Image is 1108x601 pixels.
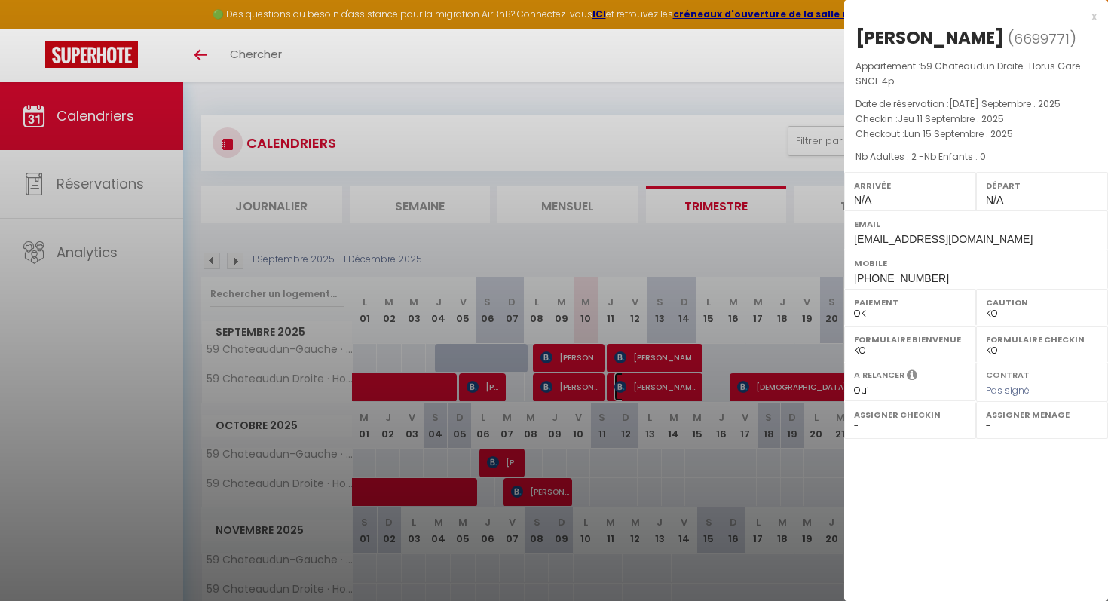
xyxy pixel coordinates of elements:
[986,332,1098,347] label: Formulaire Checkin
[986,369,1030,379] label: Contrat
[855,127,1097,142] p: Checkout :
[854,295,966,310] label: Paiement
[855,59,1097,89] p: Appartement :
[854,407,966,422] label: Assigner Checkin
[904,127,1013,140] span: Lun 15 Septembre . 2025
[855,60,1080,87] span: 59 Chateaudun Droite · Horus Gare SNCF 4p
[855,26,1004,50] div: [PERSON_NAME]
[907,369,917,385] i: Sélectionner OUI si vous souhaiter envoyer les séquences de messages post-checkout
[1008,28,1076,49] span: ( )
[854,216,1098,232] label: Email
[986,178,1098,193] label: Départ
[854,369,904,382] label: A relancer
[986,194,1003,206] span: N/A
[854,233,1033,245] span: [EMAIL_ADDRESS][DOMAIN_NAME]
[854,256,1098,271] label: Mobile
[854,178,966,193] label: Arrivée
[986,295,1098,310] label: Caution
[855,150,986,163] span: Nb Adultes : 2 -
[854,332,966,347] label: Formulaire Bienvenue
[986,384,1030,397] span: Pas signé
[844,8,1097,26] div: x
[986,407,1098,422] label: Assigner Menage
[855,97,1097,112] p: Date de réservation :
[924,150,986,163] span: Nb Enfants : 0
[854,272,949,284] span: [PHONE_NUMBER]
[1014,29,1070,48] span: 6699771
[854,194,871,206] span: N/A
[898,112,1004,125] span: Jeu 11 Septembre . 2025
[949,97,1061,110] span: [DATE] Septembre . 2025
[12,6,57,51] button: Ouvrir le widget de chat LiveChat
[855,112,1097,127] p: Checkin :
